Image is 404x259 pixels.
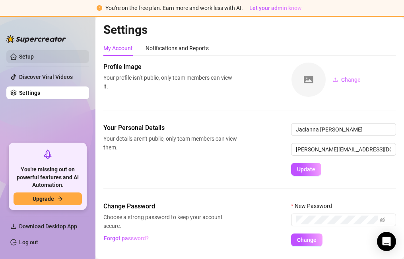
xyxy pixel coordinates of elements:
[291,123,396,136] input: Enter name
[291,202,337,210] label: New Password
[97,5,102,11] span: exclamation-circle
[103,202,237,211] span: Change Password
[103,44,133,53] div: My Account
[6,35,66,43] img: logo-BBDzfeDw.svg
[103,62,237,72] span: Profile image
[103,123,237,133] span: Your Personal Details
[291,143,396,156] input: Enter new email
[341,77,361,83] span: Change
[19,223,77,230] span: Download Desktop App
[57,196,63,202] span: arrow-right
[14,166,82,189] span: You're missing out on powerful features and AI Automation.
[33,196,54,202] span: Upgrade
[19,74,73,80] a: Discover Viral Videos
[103,73,237,91] span: Your profile isn’t public, only team members can view it.
[146,44,209,53] div: Notifications and Reports
[297,237,317,243] span: Change
[326,73,367,86] button: Change
[104,235,149,241] span: Forgot password?
[43,149,52,159] span: rocket
[19,239,38,245] a: Log out
[103,213,237,230] span: Choose a strong password to keep your account secure.
[19,90,40,96] a: Settings
[380,217,385,223] span: eye-invisible
[10,223,17,230] span: download
[103,22,396,37] h2: Settings
[296,216,378,224] input: New Password
[291,233,322,246] button: Change
[291,163,321,176] button: Update
[103,232,149,245] button: Forgot password?
[249,5,301,11] span: Let your admin know
[19,53,34,60] a: Setup
[105,5,243,11] span: You're on the free plan. Earn more and work less with AI.
[377,232,396,251] div: Open Intercom Messenger
[297,166,315,173] span: Update
[291,63,326,97] img: square-placeholder.png
[246,3,305,13] button: Let your admin know
[332,77,338,82] span: upload
[14,192,82,205] button: Upgradearrow-right
[103,134,237,152] span: Your details aren’t public, only team members can view them.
